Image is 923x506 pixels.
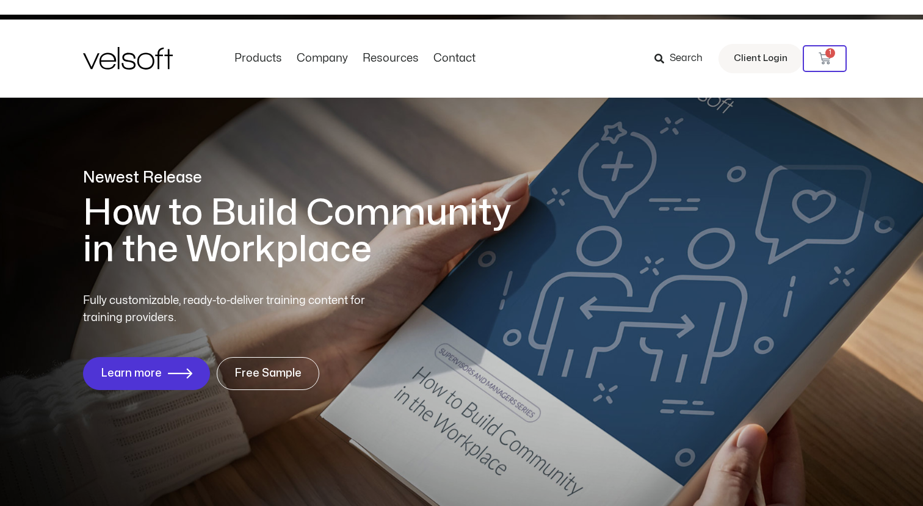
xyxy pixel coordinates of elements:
[227,52,289,65] a: ProductsMenu Toggle
[718,44,803,73] a: Client Login
[426,52,483,65] a: ContactMenu Toggle
[654,48,711,69] a: Search
[83,357,210,390] a: Learn more
[734,51,787,67] span: Client Login
[234,367,302,380] span: Free Sample
[217,357,319,390] a: Free Sample
[289,52,355,65] a: CompanyMenu Toggle
[83,292,387,327] p: Fully customizable, ready-to-deliver training content for training providers.
[83,47,173,70] img: Velsoft Training Materials
[83,195,529,268] h1: How to Build Community in the Workplace
[670,51,703,67] span: Search
[803,45,847,72] a: 1
[825,48,835,58] span: 1
[355,52,426,65] a: ResourcesMenu Toggle
[227,52,483,65] nav: Menu
[83,167,529,189] p: Newest Release
[101,367,162,380] span: Learn more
